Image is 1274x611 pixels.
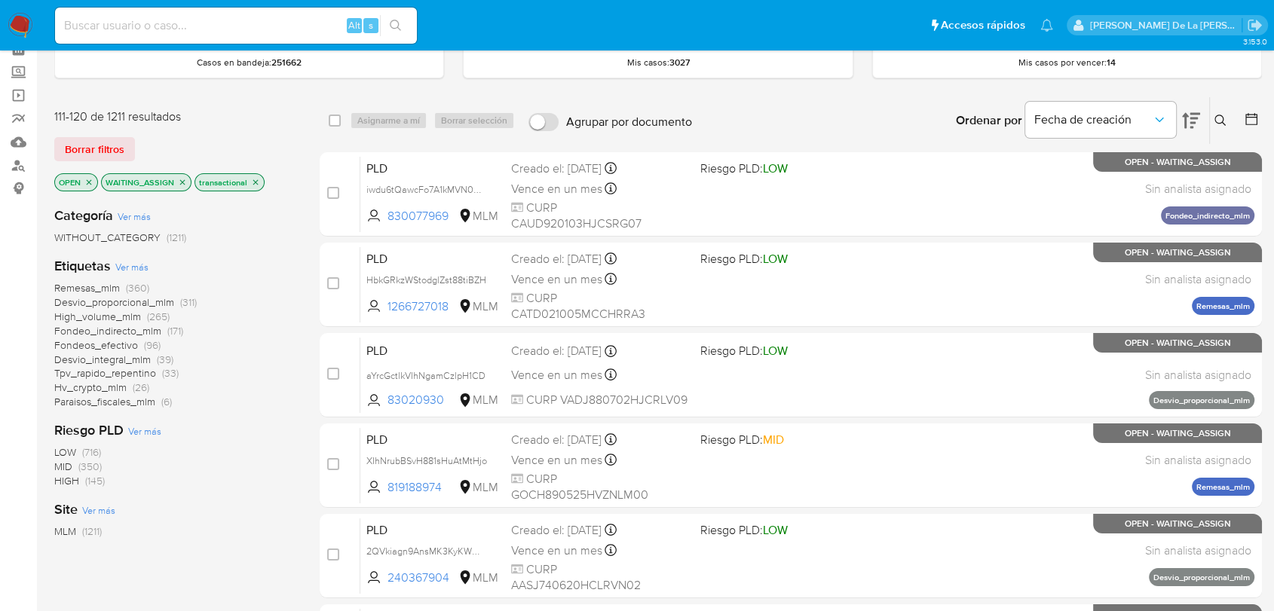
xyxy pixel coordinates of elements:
[369,18,373,32] span: s
[1242,35,1266,47] span: 3.153.0
[941,17,1025,33] span: Accesos rápidos
[1040,19,1053,32] a: Notificaciones
[348,18,360,32] span: Alt
[55,16,417,35] input: Buscar usuario o caso...
[1247,17,1263,33] a: Salir
[380,15,411,36] button: search-icon
[1090,18,1242,32] p: javier.gutierrez@mercadolibre.com.mx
